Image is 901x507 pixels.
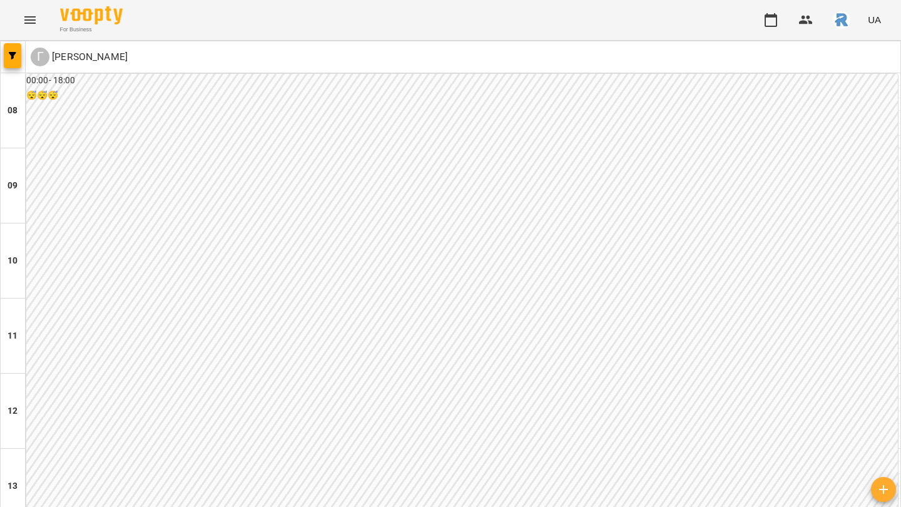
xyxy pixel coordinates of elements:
[26,89,898,103] h6: 😴😴😴
[871,477,896,502] button: Створити урок
[49,49,128,64] p: [PERSON_NAME]
[8,104,18,118] h6: 08
[31,48,128,66] a: Г [PERSON_NAME]
[8,479,18,493] h6: 13
[863,8,886,31] button: UA
[8,179,18,193] h6: 09
[8,404,18,418] h6: 12
[8,329,18,343] h6: 11
[26,74,898,88] h6: 00:00 - 18:00
[15,5,45,35] button: Menu
[60,26,123,34] span: For Business
[8,254,18,268] h6: 10
[31,48,49,66] div: Г
[60,6,123,24] img: Voopty Logo
[868,13,881,26] span: UA
[833,11,850,29] img: 4d5b4add5c842939a2da6fce33177f00.jpeg
[31,48,128,66] div: Грицак Антон Романович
